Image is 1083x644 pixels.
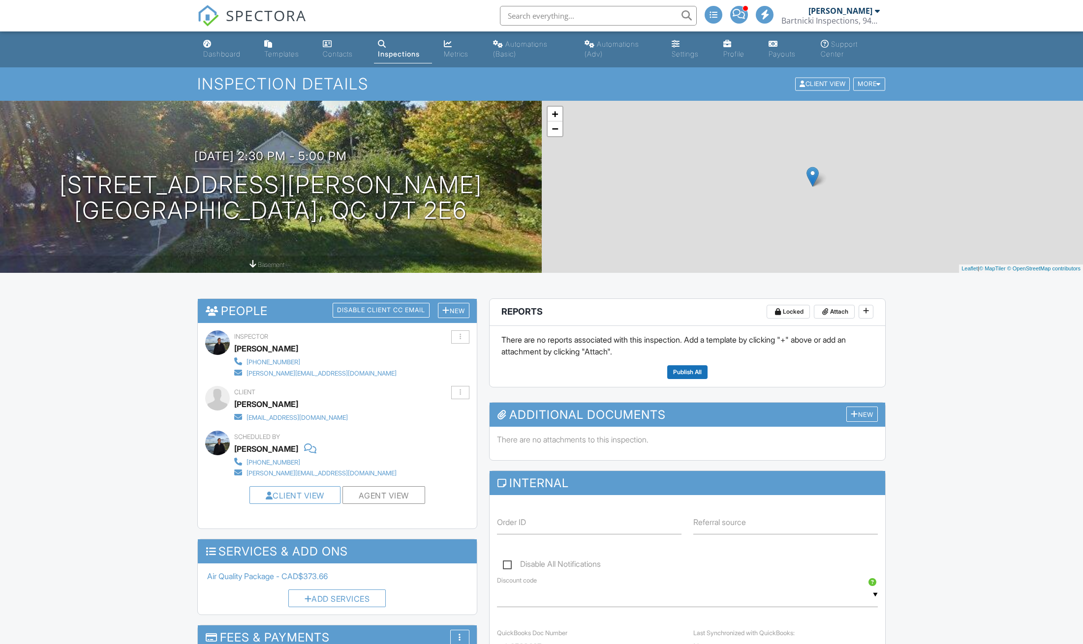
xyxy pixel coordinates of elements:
span: Client [234,388,255,396]
a: Payouts [765,35,809,63]
span: Air Quality Package - CAD$373.66 [207,571,328,581]
div: | [959,264,1083,273]
h3: Services & Add ons [198,539,477,563]
label: QuickBooks Doc Number [497,629,567,638]
a: Zoom out [548,121,562,136]
a: Client View [266,491,324,500]
a: © MapTiler [979,265,1006,271]
h3: [DATE] 2:30 pm - 5:00 pm [194,149,347,163]
a: [PERSON_NAME][EMAIL_ADDRESS][DOMAIN_NAME] [234,467,397,478]
a: Company Profile [719,35,757,63]
div: Profile [723,50,744,58]
div: New [846,407,878,422]
div: Bartnicki Inspections, 9439-9045 Quebec Inc. [781,16,880,26]
div: Metrics [444,50,468,58]
a: Dashboard [199,35,252,63]
a: Settings [668,35,711,63]
a: Zoom in [548,107,562,121]
a: Contacts [319,35,366,63]
div: [PERSON_NAME] [234,341,298,356]
div: Payouts [769,50,796,58]
a: Templates [260,35,311,63]
a: Support Center [817,35,884,63]
div: [PERSON_NAME] [234,441,298,456]
input: Search everything... [500,6,697,26]
a: [EMAIL_ADDRESS][DOMAIN_NAME] [234,411,348,422]
h3: Internal [490,471,886,495]
label: Referral source [693,517,746,527]
a: [PHONE_NUMBER] [234,356,397,367]
div: Client View [795,78,850,91]
div: [PERSON_NAME] [808,6,872,16]
a: Inspections [374,35,432,63]
div: Disable Client CC Email [333,303,430,318]
span: SPECTORA [226,5,307,26]
a: SPECTORA [197,13,307,34]
div: Inspections [378,50,420,58]
div: [PHONE_NUMBER] [247,358,300,366]
a: © OpenStreetMap contributors [1007,265,1081,271]
label: Last Synchronized with QuickBooks: [693,629,795,638]
a: [PHONE_NUMBER] [234,456,397,467]
li: Service: Air Quality Package [205,571,469,582]
div: Support Center [821,40,858,58]
h1: Inspection Details [197,75,886,92]
span: Scheduled By [234,433,280,440]
a: Leaflet [961,265,978,271]
img: The Best Home Inspection Software - Spectora [197,5,219,27]
span: basement [258,261,284,268]
label: Order ID [497,517,526,527]
div: Add Services [288,589,386,607]
div: Contacts [323,50,353,58]
div: [PERSON_NAME][EMAIL_ADDRESS][DOMAIN_NAME] [247,469,397,477]
div: Automations (Basic) [493,40,548,58]
div: Settings [672,50,699,58]
label: Discount code [497,576,537,585]
div: Automations (Adv) [585,40,639,58]
h3: People [198,299,477,323]
span: Inspector [234,333,268,340]
div: [PERSON_NAME] [234,397,298,411]
h3: Additional Documents [490,403,886,427]
a: Automations (Basic) [489,35,573,63]
div: More [853,78,885,91]
div: Dashboard [203,50,241,58]
a: Client View [794,80,852,87]
div: Templates [264,50,299,58]
div: [EMAIL_ADDRESS][DOMAIN_NAME] [247,414,348,422]
div: [PHONE_NUMBER] [247,459,300,467]
div: New [438,303,469,318]
a: Automations (Advanced) [581,35,660,63]
a: [PERSON_NAME][EMAIL_ADDRESS][DOMAIN_NAME] [234,367,397,378]
div: [PERSON_NAME][EMAIL_ADDRESS][DOMAIN_NAME] [247,370,397,378]
h1: [STREET_ADDRESS][PERSON_NAME] [GEOGRAPHIC_DATA], QC J7T 2E6 [60,172,482,224]
p: There are no attachments to this inspection. [497,434,878,445]
a: Metrics [440,35,481,63]
label: Disable All Notifications [503,559,601,572]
